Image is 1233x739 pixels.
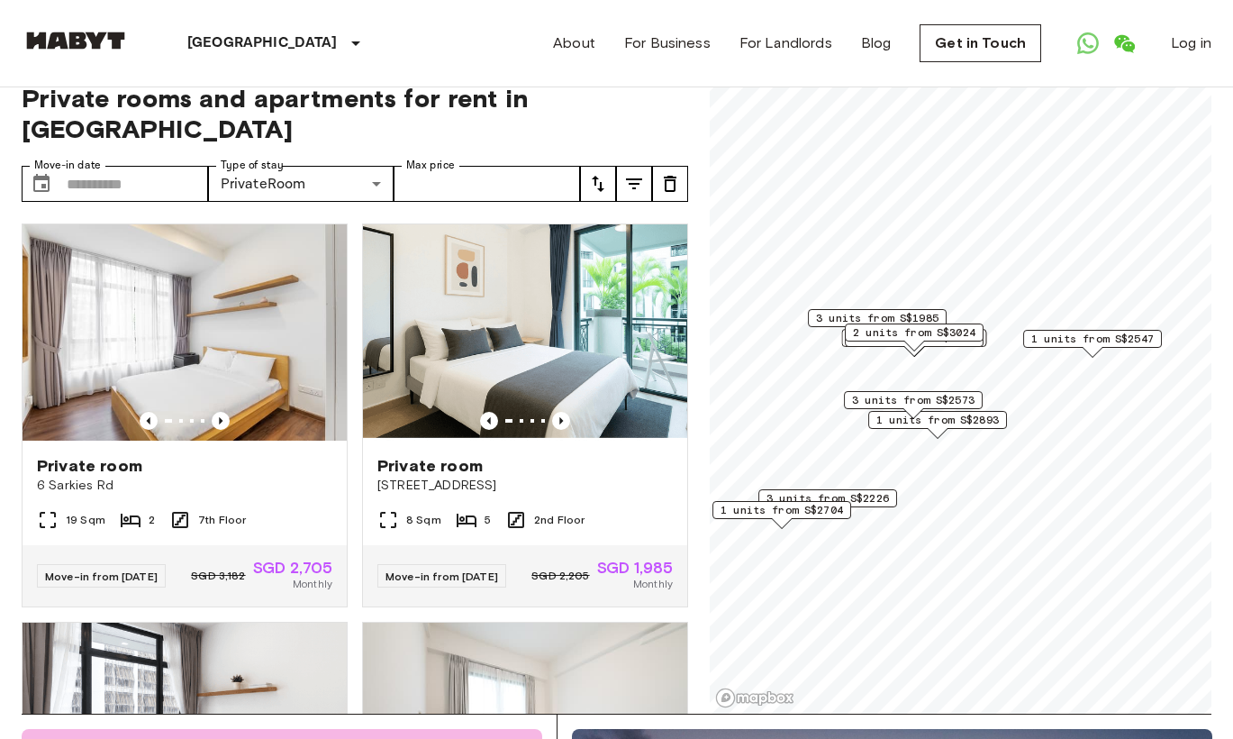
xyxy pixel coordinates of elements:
[22,224,348,607] a: Marketing picture of unit SG-01-003-012-01Previous imagePrevious imagePrivate room6 Sarkies Rd19 ...
[624,32,711,54] a: For Business
[293,576,332,592] span: Monthly
[23,166,59,202] button: Choose date
[816,310,938,326] span: 3 units from S$1985
[710,61,1211,714] canvas: Map
[140,412,158,430] button: Previous image
[553,32,595,54] a: About
[1106,25,1142,61] a: Open WeChat
[253,560,332,576] span: SGD 2,705
[552,412,570,430] button: Previous image
[852,392,975,408] span: 3 units from S$2573
[633,576,673,592] span: Monthly
[721,502,843,518] span: 1 units from S$2704
[841,329,986,357] div: Map marker
[808,309,947,337] div: Map marker
[1031,331,1154,347] span: 1 units from S$2547
[212,412,230,430] button: Previous image
[22,83,688,144] span: Private rooms and apartments for rent in [GEOGRAPHIC_DATA]
[22,32,130,50] img: Habyt
[616,166,652,202] button: tune
[45,570,158,583] span: Move-in from [DATE]
[1171,32,1211,54] a: Log in
[66,512,105,528] span: 19 Sqm
[531,568,589,584] span: SGD 2,205
[715,688,794,708] a: Mapbox logo
[34,158,101,173] label: Move-in date
[480,412,498,430] button: Previous image
[580,166,616,202] button: tune
[191,568,245,584] span: SGD 3,182
[844,391,983,419] div: Map marker
[23,224,347,441] img: Marketing picture of unit SG-01-003-012-01
[37,455,142,477] span: Private room
[853,324,975,341] span: 2 units from S$3024
[198,512,246,528] span: 7th Floor
[534,512,585,528] span: 2nd Floor
[208,166,394,202] div: PrivateRoom
[1023,330,1162,358] div: Map marker
[363,224,687,441] img: Marketing picture of unit SG-01-083-001-005
[149,512,155,528] span: 2
[739,32,832,54] a: For Landlords
[597,560,673,576] span: SGD 1,985
[377,477,673,495] span: [STREET_ADDRESS]
[406,158,455,173] label: Max price
[37,477,332,495] span: 6 Sarkies Rd
[876,412,999,428] span: 1 units from S$2893
[1070,25,1106,61] a: Open WhatsApp
[712,501,851,529] div: Map marker
[377,455,483,477] span: Private room
[861,32,892,54] a: Blog
[362,224,688,607] a: Marketing picture of unit SG-01-083-001-005Previous imagePrevious imagePrivate room[STREET_ADDRES...
[766,490,889,506] span: 3 units from S$2226
[845,324,984,351] div: Map marker
[652,166,688,202] button: tune
[920,24,1041,62] a: Get in Touch
[221,158,284,173] label: Type of stay
[758,489,897,517] div: Map marker
[485,512,491,528] span: 5
[187,32,338,54] p: [GEOGRAPHIC_DATA]
[868,411,1007,439] div: Map marker
[385,570,498,583] span: Move-in from [DATE]
[406,512,441,528] span: 8 Sqm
